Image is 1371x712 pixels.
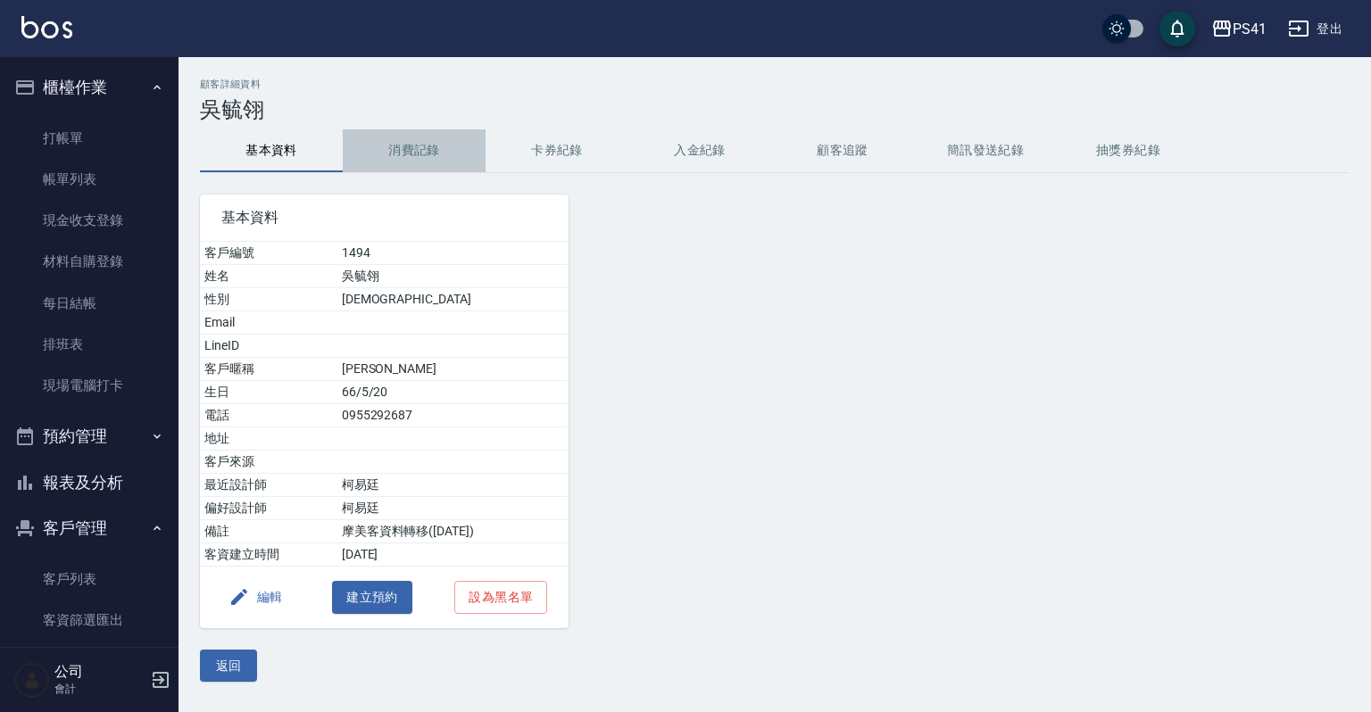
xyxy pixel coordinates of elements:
a: 現金收支登錄 [7,200,171,241]
a: 客資篩選匯出 [7,600,171,641]
button: 編輯 [221,581,290,614]
td: [DEMOGRAPHIC_DATA] [337,288,569,311]
td: Email [200,311,337,335]
button: 建立預約 [332,581,412,614]
td: 客戶編號 [200,242,337,265]
td: [DATE] [337,543,569,567]
button: 登出 [1281,12,1350,46]
a: 客戶列表 [7,559,171,600]
button: 櫃檯作業 [7,64,171,111]
td: 偏好設計師 [200,497,337,520]
button: 消費記錄 [343,129,486,172]
button: 入金紀錄 [628,129,771,172]
td: 柯易廷 [337,474,569,497]
td: 姓名 [200,265,337,288]
button: 報表及分析 [7,459,171,506]
td: 客戶暱稱 [200,358,337,381]
p: 會計 [54,681,145,697]
button: 設為黑名單 [454,581,547,614]
button: 基本資料 [200,129,343,172]
h2: 顧客詳細資料 [200,79,1350,90]
img: Person [14,662,50,698]
td: 地址 [200,427,337,451]
td: 66/5/20 [337,381,569,404]
a: 卡券管理 [7,641,171,682]
a: 打帳單 [7,118,171,159]
span: 基本資料 [221,209,547,227]
td: 生日 [200,381,337,404]
td: 性別 [200,288,337,311]
button: 抽獎券紀錄 [1057,129,1200,172]
td: 最近設計師 [200,474,337,497]
a: 排班表 [7,324,171,365]
button: 客戶管理 [7,505,171,551]
a: 每日結帳 [7,283,171,324]
td: 客戶來源 [200,451,337,474]
td: 1494 [337,242,569,265]
td: LineID [200,335,337,358]
h5: 公司 [54,663,145,681]
button: PS41 [1204,11,1274,47]
img: Logo [21,16,72,38]
td: 備註 [200,520,337,543]
td: 電話 [200,404,337,427]
button: save [1159,11,1195,46]
a: 現場電腦打卡 [7,365,171,406]
td: [PERSON_NAME] [337,358,569,381]
a: 材料自購登錄 [7,241,171,282]
button: 返回 [200,650,257,683]
button: 簡訊發送紀錄 [914,129,1057,172]
button: 預約管理 [7,413,171,459]
td: 0955292687 [337,404,569,427]
td: 柯易廷 [337,497,569,520]
td: 吳毓翎 [337,265,569,288]
h3: 吳毓翎 [200,97,1350,122]
td: 摩美客資料轉移([DATE]) [337,520,569,543]
div: PS41 [1233,18,1267,40]
a: 帳單列表 [7,159,171,200]
button: 顧客追蹤 [771,129,914,172]
td: 客資建立時間 [200,543,337,567]
button: 卡券紀錄 [486,129,628,172]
